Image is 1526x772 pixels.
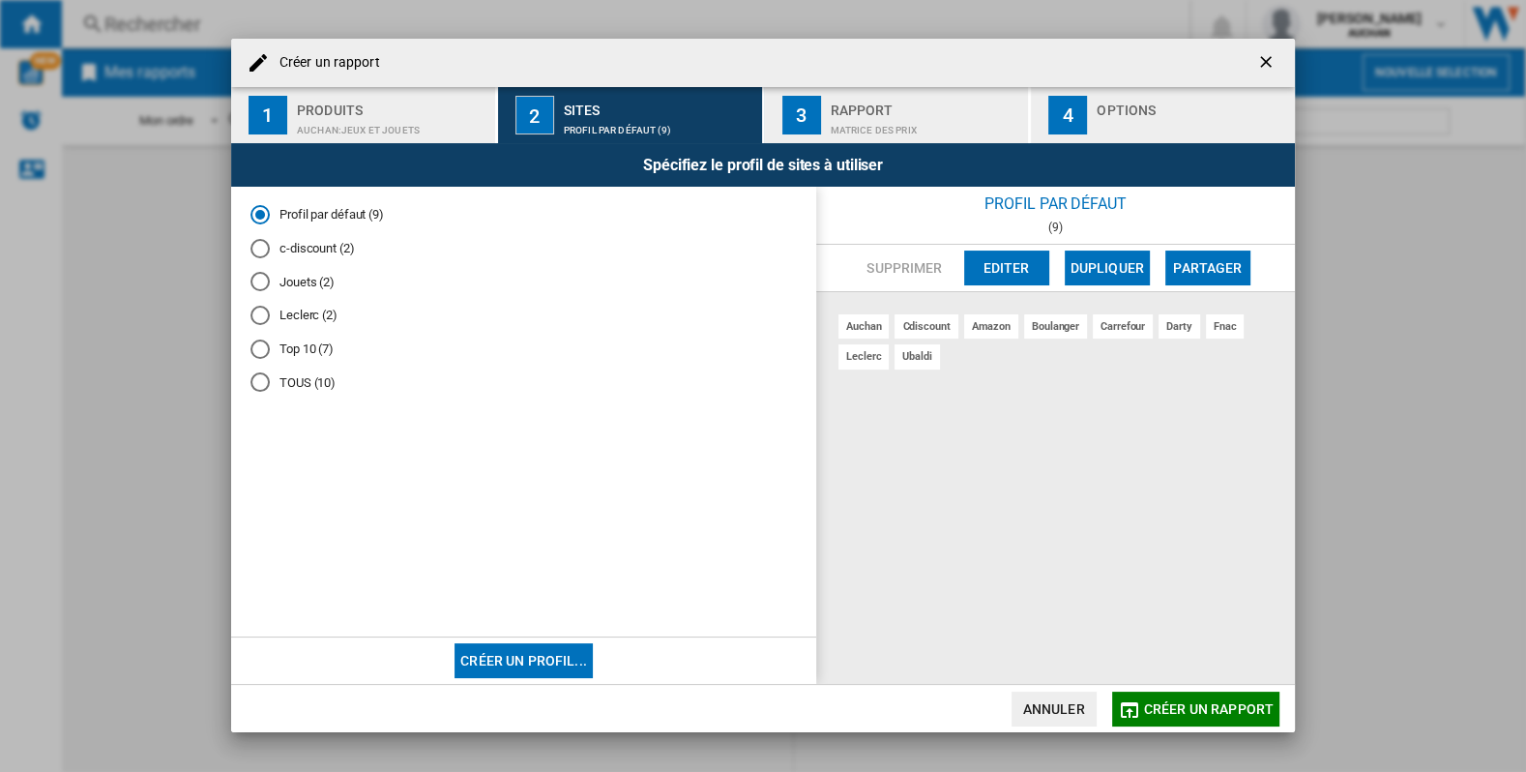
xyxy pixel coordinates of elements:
[250,273,797,291] md-radio-button: Jouets (2)
[1248,44,1287,82] button: getI18NText('BUTTONS.CLOSE_DIALOG')
[1093,314,1153,339] div: carrefour
[270,53,380,73] h4: Créer un rapport
[964,251,1049,285] button: Editer
[816,221,1295,234] div: (9)
[1165,251,1250,285] button: Partager
[249,96,287,134] div: 1
[297,95,487,115] div: Produits
[895,314,957,339] div: cdiscount
[1144,701,1274,717] span: Créer un rapport
[231,87,497,143] button: 1 Produits AUCHAN:Jeux et jouets
[1159,314,1200,339] div: darty
[816,187,1295,221] div: Profil par défaut
[250,373,797,392] md-radio-button: TOUS (10)
[861,251,948,285] button: Supprimer
[297,115,487,135] div: AUCHAN:Jeux et jouets
[564,115,754,135] div: Profil par défaut (9)
[831,115,1021,135] div: Matrice des prix
[838,314,889,339] div: auchan
[964,314,1018,339] div: amazon
[231,143,1295,187] div: Spécifiez le profil de sites à utiliser
[515,96,554,134] div: 2
[1012,692,1097,727] button: Annuler
[1097,95,1287,115] div: Options
[1256,52,1279,75] ng-md-icon: getI18NText('BUTTONS.CLOSE_DIALOG')
[498,87,764,143] button: 2 Sites Profil par défaut (9)
[1031,87,1295,143] button: 4 Options
[1065,251,1150,285] button: Dupliquer
[455,643,593,678] button: Créer un profil...
[1112,692,1279,727] button: Créer un rapport
[250,307,797,325] md-radio-button: Leclerc (2)
[564,95,754,115] div: Sites
[831,95,1021,115] div: Rapport
[895,344,939,369] div: ubaldi
[250,340,797,358] md-radio-button: Top 10 (7)
[250,240,797,258] md-radio-button: c-discount (2)
[1048,96,1087,134] div: 4
[1024,314,1087,339] div: boulanger
[782,96,821,134] div: 3
[838,344,889,369] div: leclerc
[250,206,797,224] md-radio-button: Profil par défaut (9)
[765,87,1031,143] button: 3 Rapport Matrice des prix
[1206,314,1245,339] div: fnac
